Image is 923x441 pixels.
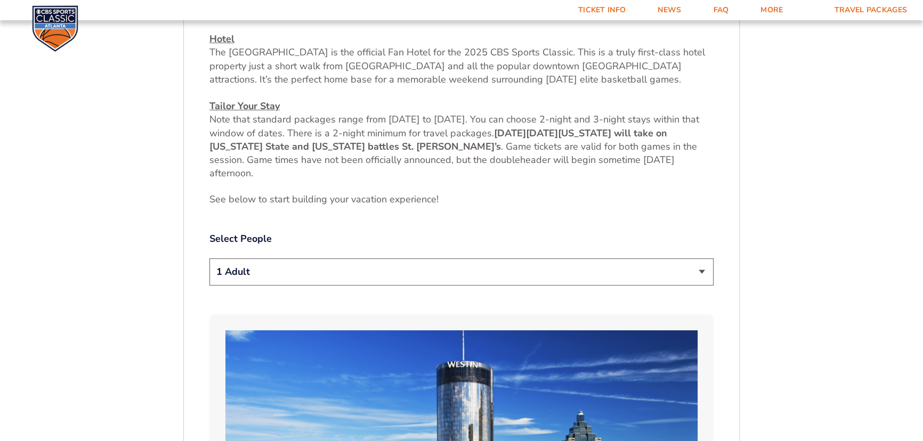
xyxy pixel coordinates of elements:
[209,232,714,246] label: Select People
[494,127,558,140] strong: [DATE][DATE]
[209,127,667,153] strong: [US_STATE] will take on [US_STATE] State and [US_STATE] battles St. [PERSON_NAME]’s
[209,113,699,139] span: Note that standard packages range from [DATE] to [DATE]. You can choose 2-night and 3-night stays...
[209,32,234,45] u: Hotel
[395,193,439,206] span: xperience!
[32,5,78,52] img: CBS Sports Classic
[209,100,280,112] u: Tailor Your Stay
[209,140,697,179] span: . Game tickets are valid for both games in the session. Game times have not been officially annou...
[209,46,705,85] span: The [GEOGRAPHIC_DATA] is the official Fan Hotel for the 2025 CBS Sports Classic. This is a truly ...
[209,193,714,206] p: See below to start building your vacation e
